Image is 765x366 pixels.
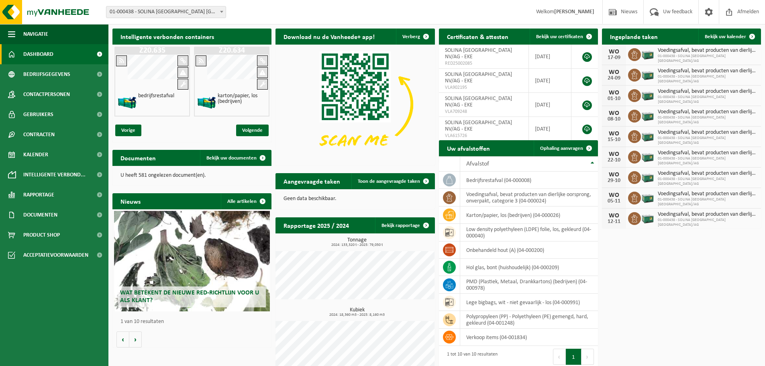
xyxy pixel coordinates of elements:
[129,331,142,348] button: Volgende
[460,311,598,329] td: polypropyleen (PP) - Polyethyleen (PE) gemengd, hard, gekleurd (04-001248)
[658,150,757,156] span: Voedingsafval, bevat producten van dierlijke oorsprong, onverpakt, categorie 3
[116,331,129,348] button: Vorige
[275,45,435,164] img: Download de VHEPlus App
[606,117,622,122] div: 08-10
[445,60,522,67] span: RED25002085
[275,29,383,44] h2: Download nu de Vanheede+ app!
[114,211,270,311] a: Wat betekent de nieuwe RED-richtlijn voor u als klant?
[23,225,60,245] span: Product Shop
[698,29,760,45] a: Bekijk uw kalender
[658,218,757,227] span: 01-000438 - SOLINA [GEOGRAPHIC_DATA] [GEOGRAPHIC_DATA]/AG
[658,156,757,166] span: 01-000438 - SOLINA [GEOGRAPHIC_DATA] [GEOGRAPHIC_DATA]/AG
[641,108,655,122] img: PB-LB-0680-HPE-GN-01
[120,290,259,304] span: Wat betekent de nieuwe RED-richtlijn voor u als klant?
[279,243,435,247] span: 2024: 133,320 t - 2025: 79,050 t
[106,6,226,18] span: 01-000438 - SOLINA BELGIUM NV/AG - EKE
[658,109,757,115] span: Voedingsafval, bevat producten van dierlijke oorsprong, onverpakt, categorie 3
[554,9,594,15] strong: [PERSON_NAME]
[530,29,597,45] a: Bekijk uw certificaten
[460,329,598,346] td: verkoop items (04-001834)
[641,47,655,61] img: PB-LB-0680-HPE-GN-01
[641,211,655,225] img: PB-LB-0680-HPE-GN-01
[221,193,271,209] a: Alle artikelen
[606,110,622,117] div: WO
[534,140,597,156] a: Ophaling aanvragen
[445,108,522,115] span: VLA709248
[606,69,622,76] div: WO
[606,192,622,198] div: WO
[658,47,757,54] span: Voedingsafval, bevat producten van dierlijke oorsprong, onverpakt, categorie 3
[23,24,48,44] span: Navigatie
[705,34,746,39] span: Bekijk uw kalender
[566,349,581,365] button: 1
[284,196,426,202] p: Geen data beschikbaar.
[658,68,757,74] span: Voedingsafval, bevat producten van dierlijke oorsprong, onverpakt, categorie 3
[460,207,598,224] td: karton/papier, los (bedrijven) (04-000026)
[606,131,622,137] div: WO
[351,173,434,189] a: Toon de aangevraagde taken
[606,137,622,143] div: 15-10
[279,313,435,317] span: 2024: 18,360 m3 - 2025: 8,160 m3
[529,93,572,117] td: [DATE]
[23,165,86,185] span: Intelligente verbond...
[641,129,655,143] img: PB-LB-0680-HPE-GN-01
[529,45,572,69] td: [DATE]
[23,245,88,265] span: Acceptatievoorwaarden
[120,173,263,178] p: U heeft 581 ongelezen document(en).
[445,133,522,139] span: VLA615726
[23,205,57,225] span: Documenten
[536,34,583,39] span: Bekijk uw certificaten
[658,197,757,207] span: 01-000438 - SOLINA [GEOGRAPHIC_DATA] [GEOGRAPHIC_DATA]/AG
[540,146,583,151] span: Ophaling aanvragen
[23,104,53,125] span: Gebruikers
[275,217,357,233] h2: Rapportage 2025 / 2024
[466,161,489,167] span: Afvalstof
[138,93,174,99] h4: bedrijfsrestafval
[460,259,598,276] td: hol glas, bont (huishoudelijk) (04-000209)
[529,117,572,141] td: [DATE]
[658,129,757,136] span: Voedingsafval, bevat producten van dierlijke oorsprong, onverpakt, categorie 3
[658,177,757,186] span: 01-000438 - SOLINA [GEOGRAPHIC_DATA] [GEOGRAPHIC_DATA]/AG
[196,47,267,55] h1: Z20.634
[206,155,257,161] span: Bekijk uw documenten
[606,213,622,219] div: WO
[23,44,53,64] span: Dashboard
[112,150,164,166] h2: Documenten
[112,193,149,209] h2: Nieuws
[658,115,757,125] span: 01-000438 - SOLINA [GEOGRAPHIC_DATA] [GEOGRAPHIC_DATA]/AG
[443,348,498,366] div: 1 tot 10 van 10 resultaten
[23,145,48,165] span: Kalender
[112,29,271,44] h2: Intelligente verbonden containers
[375,217,434,233] a: Bekijk rapportage
[460,224,598,241] td: low density polyethyleen (LDPE) folie, los, gekleurd (04-000040)
[606,96,622,102] div: 01-10
[117,92,137,112] img: HK-XZ-20-GN-12
[602,29,666,44] h2: Ingeplande taken
[358,179,420,184] span: Toon de aangevraagde taken
[606,76,622,81] div: 24-09
[529,69,572,93] td: [DATE]
[658,191,757,197] span: Voedingsafval, bevat producten van dierlijke oorsprong, onverpakt, categorie 3
[606,49,622,55] div: WO
[641,88,655,102] img: PB-LB-0680-HPE-GN-01
[23,125,55,145] span: Contracten
[439,140,498,156] h2: Uw afvalstoffen
[641,149,655,163] img: PB-LB-0680-HPE-GN-01
[200,150,271,166] a: Bekijk uw documenten
[606,151,622,157] div: WO
[606,55,622,61] div: 17-09
[197,92,217,112] img: HK-XZ-20-GN-12
[218,93,266,104] h4: karton/papier, los (bedrijven)
[658,211,757,218] span: Voedingsafval, bevat producten van dierlijke oorsprong, onverpakt, categorie 3
[658,170,757,177] span: Voedingsafval, bevat producten van dierlijke oorsprong, onverpakt, categorie 3
[658,88,757,95] span: Voedingsafval, bevat producten van dierlijke oorsprong, onverpakt, categorie 3
[606,157,622,163] div: 22-10
[641,190,655,204] img: PB-LB-0680-HPE-GN-01
[396,29,434,45] button: Verberg
[439,29,516,44] h2: Certificaten & attesten
[445,84,522,91] span: VLA902195
[606,198,622,204] div: 05-11
[460,189,598,207] td: voedingsafval, bevat producten van dierlijke oorsprong, onverpakt, categorie 3 (04-000024)
[445,47,512,60] span: SOLINA [GEOGRAPHIC_DATA] NV/AG - EKE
